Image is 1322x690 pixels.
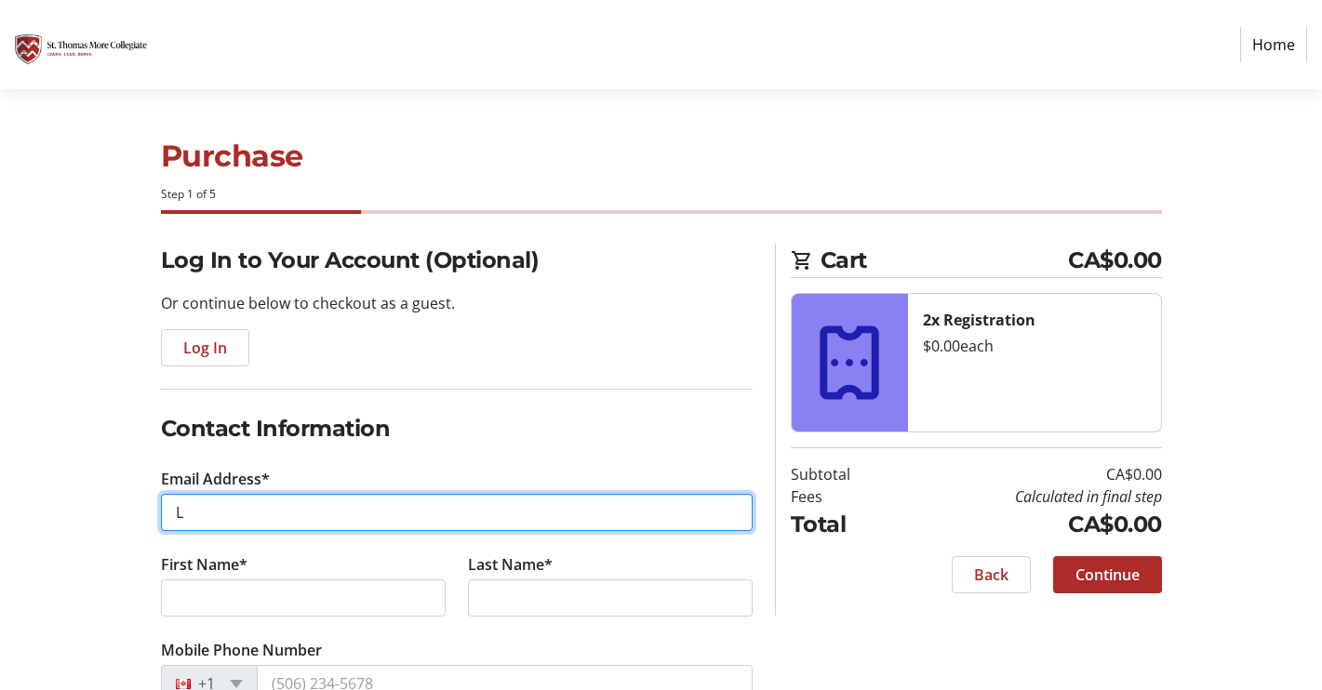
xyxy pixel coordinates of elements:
label: Email Address* [161,468,270,490]
button: Continue [1053,556,1162,593]
label: First Name* [161,553,247,576]
label: Mobile Phone Number [161,639,322,661]
span: Continue [1075,564,1140,586]
span: Log In [183,337,227,359]
strong: 2x Registration [923,310,1035,330]
button: Back [952,556,1031,593]
td: Calculated in final step [898,485,1162,508]
div: $0.00 each [923,335,1146,357]
td: CA$0.00 [898,463,1162,485]
p: Or continue below to checkout as a guest. [161,292,753,314]
a: Home [1240,27,1307,62]
span: CA$0.00 [1068,244,1162,277]
span: Back [974,564,1008,586]
h2: Log In to Your Account (Optional) [161,244,753,277]
h1: Purchase [161,134,1162,179]
span: Cart [821,244,1069,277]
img: St. Thomas More Collegiate #2's Logo [15,7,147,82]
h2: Contact Information [161,412,753,445]
td: Total [791,508,898,541]
td: Fees [791,485,898,508]
td: CA$0.00 [898,508,1162,541]
div: Step 1 of 5 [161,186,1162,203]
button: Log In [161,329,249,366]
td: Subtotal [791,463,898,485]
label: Last Name* [468,553,553,576]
